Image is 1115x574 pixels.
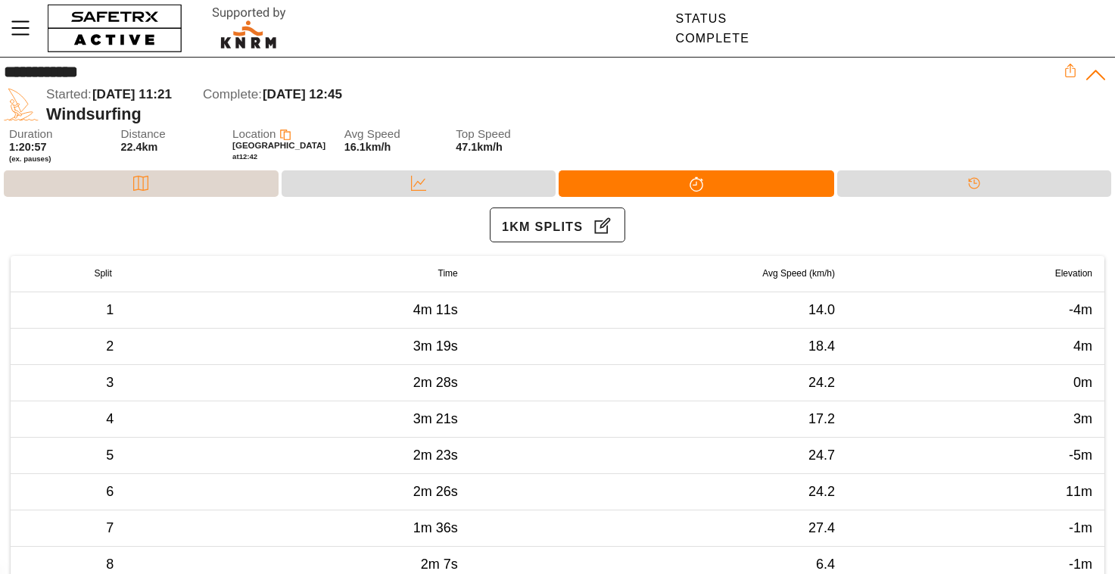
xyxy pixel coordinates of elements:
span: 8 [106,557,114,572]
span: at 12:42 [232,152,257,161]
span: 2m 28s [413,375,458,390]
td: -1m [847,510,1104,547]
span: (ex. pauses) [9,154,106,164]
span: 1km Splits [502,215,583,239]
span: 24.2 [808,484,835,499]
span: 5 [106,448,114,463]
div: Splits [559,170,834,197]
span: 16.1km/h [344,141,391,153]
div: Timeline [837,170,1112,197]
th: Time [209,256,469,292]
span: Location [232,127,276,140]
span: 22.4km [121,141,158,153]
span: Distance [121,128,218,141]
span: 1:20:57 [9,141,47,153]
div: Windsurfing [46,105,1064,124]
span: 3 [106,375,114,390]
span: Started: [46,87,92,101]
span: 14.0 [808,302,835,317]
span: 6 [106,484,114,499]
td: 11m [847,474,1104,510]
span: [DATE] 12:45 [263,87,342,101]
span: 2m 23s [413,448,458,463]
img: WIND_SURFING.svg [4,87,39,122]
span: 1m 36s [413,520,458,535]
span: 1 [106,302,114,317]
td: 3m [847,401,1104,438]
span: 3m 21s [413,411,458,426]
span: 24.2 [808,375,835,390]
td: 0m [847,365,1104,401]
span: 27.4 [808,520,835,535]
span: Complete: [203,87,262,101]
button: 1km Splits [490,207,625,242]
span: [DATE] 11:21 [92,87,172,101]
span: 4m 11s [413,302,458,317]
span: [GEOGRAPHIC_DATA] [232,141,325,150]
span: 2m 26s [413,484,458,499]
span: Avg Speed [344,128,441,141]
img: RescueLogo.svg [195,4,304,53]
span: 6.4 [816,557,835,572]
th: Avg Speed (km/h) [470,256,847,292]
span: 2m 7s [421,557,458,572]
td: 4m [847,329,1104,365]
span: 24.7 [808,448,835,463]
span: 2 [106,338,114,354]
div: Complete [675,32,749,45]
div: Data [282,170,556,197]
div: Status [675,12,749,26]
th: Split [11,256,209,292]
span: 47.1km/h [456,141,503,153]
span: 3m 19s [413,338,458,354]
td: -5m [847,438,1104,474]
th: Elevation [847,256,1104,292]
span: Top Speed [456,128,553,141]
span: 4 [106,411,114,426]
div: Map [4,170,279,197]
td: -4m [847,292,1104,329]
span: 18.4 [808,338,835,354]
span: Duration [9,128,106,141]
span: 7 [106,520,114,535]
span: 17.2 [808,411,835,426]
